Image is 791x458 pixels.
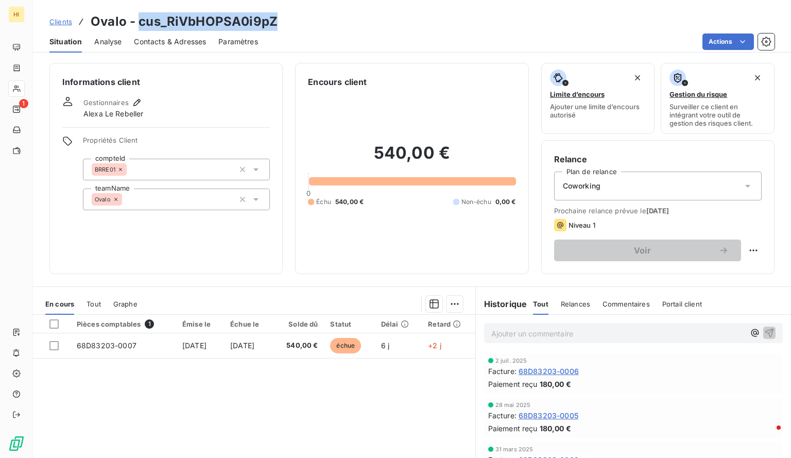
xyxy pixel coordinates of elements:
h6: Encours client [308,76,367,88]
span: 2 juil. 2025 [495,358,527,364]
span: Coworking [563,181,600,191]
span: 180,00 € [540,379,571,389]
span: Gestionnaires [83,98,129,107]
div: Échue le [230,320,266,328]
span: 68D83203-0006 [519,366,579,377]
h6: Relance [554,153,762,165]
span: [DATE] [182,341,207,350]
span: Ovalo [95,196,111,202]
button: Voir [554,240,741,261]
span: Tout [87,300,101,308]
input: Ajouter une valeur [122,195,130,204]
span: Alexa Le Rebeller [83,109,144,119]
span: 1 [19,99,28,108]
span: Niveau 1 [569,221,595,229]
h6: Informations client [62,76,270,88]
div: Solde dû [279,320,318,328]
button: Actions [702,33,754,50]
span: Limite d’encours [550,90,605,98]
span: échue [330,338,361,353]
span: Surveiller ce client en intégrant votre outil de gestion des risques client. [669,103,766,127]
span: Voir [566,246,718,255]
span: 180,00 € [540,423,571,434]
span: Ajouter une limite d’encours autorisé [550,103,646,119]
span: BRRE01 [95,166,115,173]
span: Graphe [113,300,137,308]
div: Pièces comptables [77,319,170,329]
span: 31 mars 2025 [495,446,534,452]
span: En cours [45,300,74,308]
span: Prochaine relance prévue le [554,207,762,215]
div: Statut [330,320,368,328]
span: 6 j [381,341,389,350]
h2: 540,00 € [308,143,515,174]
img: Logo LeanPay [8,435,25,452]
span: 1 [145,319,154,329]
span: Tout [533,300,548,308]
span: Commentaires [603,300,650,308]
span: Portail client [662,300,702,308]
div: Émise le [182,320,218,328]
iframe: Intercom live chat [756,423,781,448]
h3: Ovalo - cus_RiVbHOPSA0i9pZ [91,12,278,31]
div: HI [8,6,25,23]
span: Contacts & Adresses [134,37,206,47]
span: Facture : [488,366,517,377]
span: Clients [49,18,72,26]
span: Situation [49,37,82,47]
span: Relances [561,300,590,308]
div: Retard [428,320,469,328]
button: Gestion du risqueSurveiller ce client en intégrant votre outil de gestion des risques client. [661,63,775,134]
span: 0,00 € [495,197,516,207]
span: 0 [306,189,311,197]
span: Paiement reçu [488,423,538,434]
span: 68D83203-0005 [519,410,578,421]
span: Propriétés Client [83,136,270,150]
span: [DATE] [646,207,669,215]
button: Limite d’encoursAjouter une limite d’encours autorisé [541,63,655,134]
span: [DATE] [230,341,254,350]
span: +2 j [428,341,441,350]
span: 540,00 € [279,341,318,351]
input: Ajouter une valeur [127,165,135,174]
span: Échu [316,197,331,207]
span: Paiement reçu [488,379,538,389]
span: Facture : [488,410,517,421]
span: Paramètres [218,37,258,47]
span: Non-échu [461,197,491,207]
h6: Historique [476,298,527,310]
a: Clients [49,16,72,27]
div: Délai [381,320,416,328]
span: Gestion du risque [669,90,727,98]
span: Analyse [94,37,122,47]
span: 28 mai 2025 [495,402,531,408]
span: 540,00 € [335,197,364,207]
span: 68D83203-0007 [77,341,136,350]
